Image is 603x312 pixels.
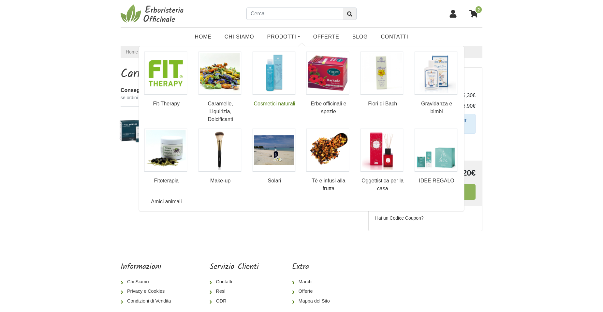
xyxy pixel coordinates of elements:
[198,129,241,172] img: Make-up
[360,129,404,172] img: Oggettistica per la casa
[360,52,405,108] a: Fiori di Bach
[306,129,351,193] a: Tè e infusi alla frutta
[292,262,335,272] h5: Extra
[121,262,176,272] h5: Informazioni
[198,52,243,123] a: Caramelle, Liquirizia, Dolcificanti
[126,49,138,55] a: Home
[121,296,176,306] a: Condizioni di Vendita
[188,30,218,43] a: Home
[121,86,359,94] div: Consegna stimata:
[475,6,482,14] span: 2
[144,198,189,206] a: Amici animali
[198,129,243,185] a: Make-up
[360,129,405,193] a: Oggettistica per la casa
[121,67,359,81] h1: Carrello
[375,215,424,222] label: Hai un Codice Coupon?
[415,129,458,172] img: IDEE REGALO
[121,277,176,287] a: Chi Siamo
[292,287,335,296] a: Offerte
[346,30,375,43] a: Blog
[375,215,424,221] u: Hai un Codice Coupon?
[144,52,189,108] a: Fit-Therapy
[415,52,458,95] img: Gravidanza e bimbi
[415,129,459,185] a: IDEE REGALO
[292,277,335,287] a: Marchi
[292,296,335,306] a: Mappa del Sito
[121,94,359,101] small: se ordini entro domani alle 12:00
[306,129,349,172] img: Tè e infusi alla frutta
[144,52,187,95] img: Fit-Therapy
[144,129,189,185] a: Fitoterapia
[374,30,415,43] a: Contatti
[466,6,482,22] a: 2
[368,262,482,285] iframe: fb:page Facebook Social Plugin
[210,277,259,287] a: Contatti
[415,52,459,116] a: Gravidanza e bimbi
[252,129,295,172] img: Solari
[144,129,187,172] img: Fitoterapia
[121,4,186,23] img: Erboristeria Officinale
[121,46,482,58] nav: breadcrumb
[118,112,157,151] img: Collagene Marino - 20 bustine
[261,30,307,43] a: Prodotti
[252,129,297,185] a: Solari
[306,52,349,95] img: Erbe officinali e spezie
[252,52,297,108] a: Cosmetici naturali
[210,287,259,296] a: Resi
[121,287,176,296] a: Privacy e Cookies
[246,8,343,20] input: Cerca
[198,52,241,95] img: Caramelle, Liquirizia, Dolcificanti
[210,262,259,272] h5: Servizio Clienti
[252,52,295,95] img: Cosmetici naturali
[307,30,346,43] a: OFFERTE
[360,52,404,95] img: Fiori di Bach
[306,52,351,116] a: Erbe officinali e spezie
[210,296,259,306] a: ODR
[218,30,261,43] a: Chi Siamo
